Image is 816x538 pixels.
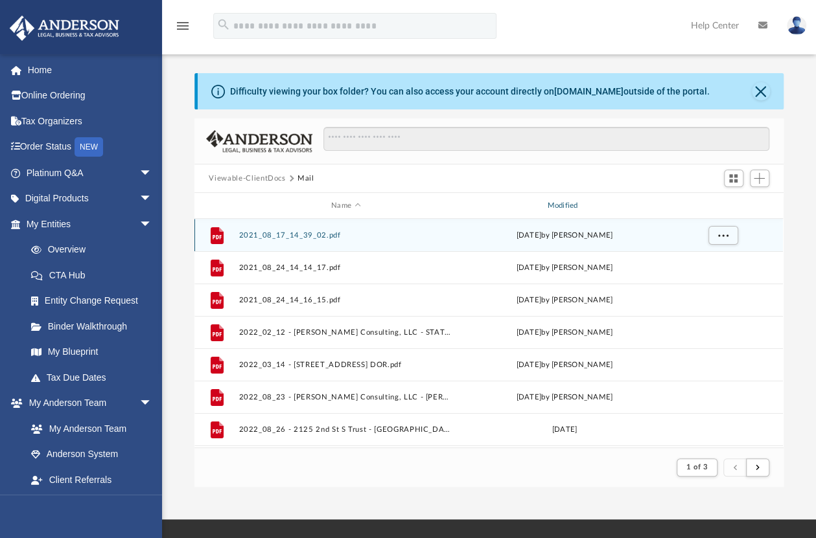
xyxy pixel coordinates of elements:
div: Name [239,200,452,212]
div: id [200,200,233,212]
div: [DATE] by [PERSON_NAME] [458,230,671,241]
a: Tax Organizers [9,108,172,134]
a: My Anderson Team [18,416,159,442]
span: arrow_drop_down [139,160,165,186]
img: User Pic [787,16,806,35]
a: Entity Change Request [18,288,172,314]
a: Online Ordering [9,83,172,109]
button: 1 of 3 [677,458,717,476]
a: Platinum Q&Aarrow_drop_down [9,160,172,186]
span: 1 of 3 [686,464,708,471]
a: My Anderson Teamarrow_drop_down [9,390,165,416]
div: NEW [75,137,103,157]
button: 2022_08_26 - 2125 2nd St S Trust - [GEOGRAPHIC_DATA] Taxing Authorities.pdf [239,425,452,434]
div: Modified [458,200,671,212]
i: search [216,17,231,32]
input: Search files and folders [323,127,769,151]
span: arrow_drop_down [139,211,165,238]
div: id [677,200,768,212]
a: Digital Productsarrow_drop_down [9,186,172,212]
button: 2022_03_14 - [STREET_ADDRESS] DOR.pdf [239,361,452,369]
img: Anderson Advisors Platinum Portal [6,16,123,41]
a: Client Referrals [18,467,165,493]
a: [DOMAIN_NAME] [554,86,623,96]
a: Binder Walkthrough [18,313,172,339]
button: 2021_08_24_14_14_17.pdf [239,263,452,272]
div: [DATE] by [PERSON_NAME] [458,262,671,274]
button: Mail [297,173,314,185]
button: 2021_08_24_14_16_15.pdf [239,296,452,304]
a: My Entitiesarrow_drop_down [9,211,172,237]
a: CTA Hub [18,262,172,288]
span: arrow_drop_down [139,390,165,417]
a: menu [175,25,191,34]
a: Anderson System [18,442,165,467]
a: My Blueprint [18,339,165,365]
button: Viewable-ClientDocs [209,173,285,185]
button: 2022_08_23 - [PERSON_NAME] Consulting, LLC - [PERSON_NAME] Consulting, LLC - [US_STATE] REVENUE S... [239,393,452,401]
button: Switch to Grid View [724,170,743,188]
div: [DATE] by [PERSON_NAME] [458,295,671,306]
a: Home [9,57,172,83]
a: Tax Due Dates [18,364,172,390]
button: More options [708,226,738,245]
div: [DATE] by [PERSON_NAME] [458,359,671,371]
a: Order StatusNEW [9,134,172,161]
button: 2022_02_12 - [PERSON_NAME] Consulting, LLC - STATE OF [US_STATE] - DOR.pdf [239,328,452,337]
div: [DATE] by [PERSON_NAME] [458,392,671,403]
button: Add [750,170,769,188]
div: [DATE] [458,424,671,436]
button: 2021_08_17_14_39_02.pdf [239,231,452,240]
a: Overview [18,237,172,263]
a: My Documentsarrow_drop_down [9,493,165,519]
span: arrow_drop_down [139,186,165,212]
span: arrow_drop_down [139,493,165,519]
button: Close [752,82,770,100]
div: [DATE] by [PERSON_NAME] [458,327,671,339]
div: Difficulty viewing your box folder? You can also access your account directly on outside of the p... [229,85,709,98]
div: grid [194,219,783,447]
i: menu [175,18,191,34]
